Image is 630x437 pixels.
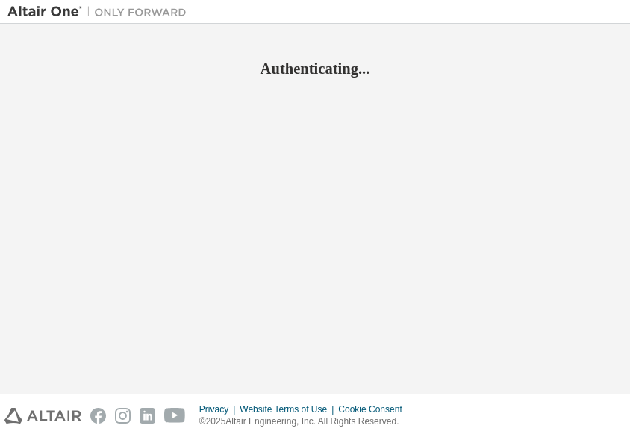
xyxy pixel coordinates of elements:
div: Privacy [199,403,240,415]
img: instagram.svg [115,408,131,424]
h2: Authenticating... [7,59,623,78]
p: © 2025 Altair Engineering, Inc. All Rights Reserved. [199,415,411,428]
div: Cookie Consent [338,403,411,415]
div: Website Terms of Use [240,403,338,415]
img: Altair One [7,4,194,19]
img: youtube.svg [164,408,186,424]
img: facebook.svg [90,408,106,424]
img: altair_logo.svg [4,408,81,424]
img: linkedin.svg [140,408,155,424]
